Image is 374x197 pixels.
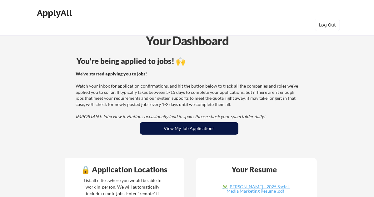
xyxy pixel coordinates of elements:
[77,57,302,65] div: You're being applied to jobs! 🙌
[140,122,238,135] button: View My Job Applications
[76,114,265,119] em: IMPORTANT: Interview invitations occasionally land in spam. Please check your spam folder daily!
[76,71,301,120] div: Watch your inbox for application confirmations, and hit the button below to track all the compani...
[1,32,374,50] div: Your Dashboard
[37,7,74,18] div: ApplyAll
[315,19,340,31] button: Log Out
[218,185,293,194] a: ✳️ [PERSON_NAME] - 2025 Social Media Marketing Resume .pdf
[76,71,147,76] strong: We've started applying you to jobs!
[66,166,182,173] div: 🔒 Application Locations
[223,166,285,173] div: Your Resume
